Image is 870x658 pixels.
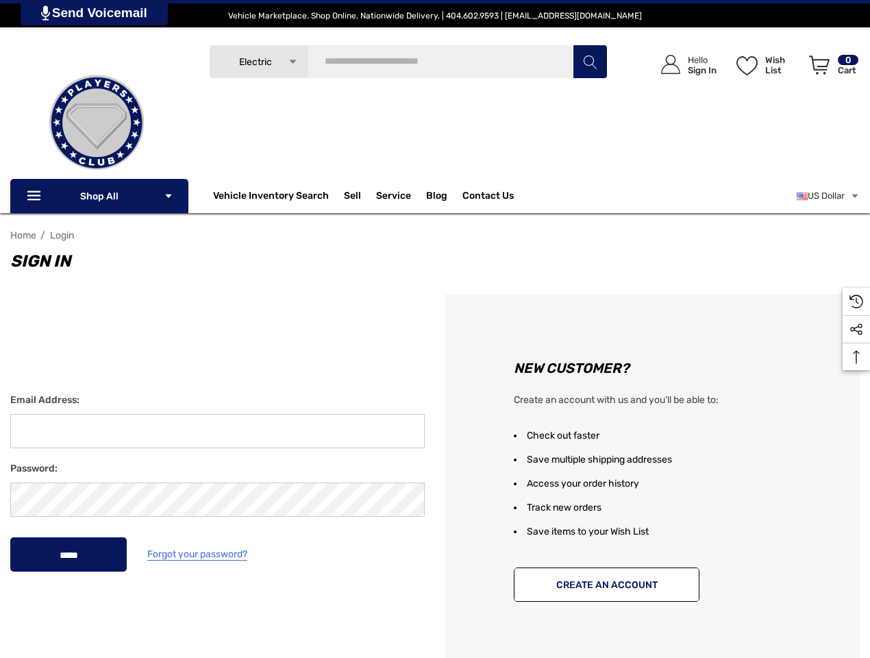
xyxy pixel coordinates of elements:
svg: Recently Viewed [849,295,863,308]
button: Search [573,45,607,79]
a: USD [797,182,860,210]
p: Create an account with us and you'll be able to: [514,392,825,409]
a: Wish List Wish List [730,41,803,88]
li: Check out faster [514,424,825,448]
svg: Icon Arrow Down [288,57,298,67]
img: Players Club | Cars For Sale [28,54,165,191]
h1: Sign in [10,247,860,275]
a: Cart with 0 items [803,41,860,95]
svg: Icon Arrow Down [164,191,173,201]
p: Cart [838,65,858,75]
a: Home [10,230,36,241]
img: PjwhLS0gR2VuZXJhdG9yOiBHcmF2aXQuaW8gLS0+PHN2ZyB4bWxucz0iaHR0cDovL3d3dy53My5vcmcvMjAwMC9zdmciIHhtb... [41,5,50,21]
li: Access your order history [514,472,825,496]
label: Email Address: [10,393,425,407]
label: Password: [10,462,425,476]
li: Save items to your Wish List [514,520,825,544]
svg: Top [843,350,870,364]
a: Contact Us [462,190,514,205]
a: Sell [344,182,376,210]
li: Track new orders [514,496,825,520]
svg: Icon User Account [661,55,680,74]
nav: Breadcrumb [10,223,860,247]
a: Blog [426,190,447,205]
a: Service [376,190,411,205]
p: 0 [838,55,858,65]
svg: Review Your Cart [809,56,830,75]
p: Hello [688,55,717,65]
svg: Wish List [736,56,758,75]
a: Forgot your password? [147,546,247,563]
span: Vehicle Marketplace. Shop Online. Nationwide Delivery. | 404.602.9593 | [EMAIL_ADDRESS][DOMAIN_NAME] [228,11,642,21]
svg: Icon Line [25,188,46,204]
span: Sell [344,190,361,205]
button: Create An Account [514,568,699,602]
a: Login [50,230,74,241]
a: Sign in [645,41,723,88]
p: Sign In [688,65,717,75]
li: Save multiple shipping addresses [514,448,825,472]
span: Forgot your password? [147,548,247,561]
h2: New Customer? [514,361,825,375]
span: Electric [239,56,272,68]
a: Vehicle Inventory Search [213,190,329,205]
p: Wish List [765,55,801,75]
p: Shop All [10,179,188,213]
a: Electric Icon Arrow Down Icon Arrow Up [209,45,308,79]
svg: Social Media [849,323,863,337]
